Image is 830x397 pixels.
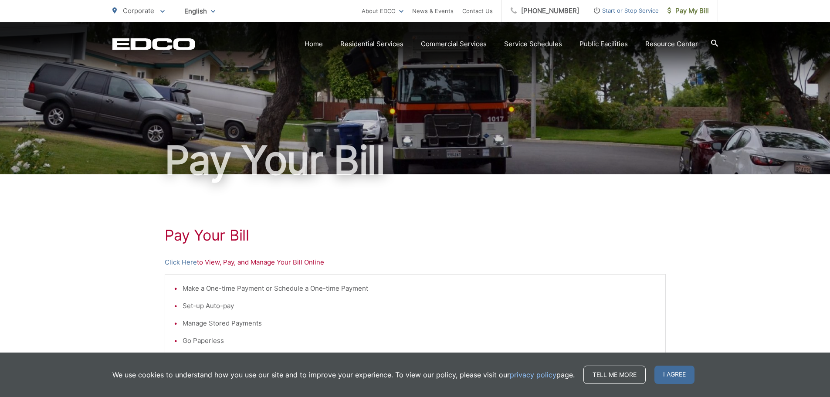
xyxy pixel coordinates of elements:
[412,6,454,16] a: News & Events
[667,6,709,16] span: Pay My Bill
[112,38,195,50] a: EDCD logo. Return to the homepage.
[421,39,487,49] a: Commercial Services
[645,39,698,49] a: Resource Center
[165,257,666,268] p: to View, Pay, and Manage Your Bill Online
[362,6,403,16] a: About EDCO
[579,39,628,49] a: Public Facilities
[504,39,562,49] a: Service Schedules
[462,6,493,16] a: Contact Us
[183,318,657,329] li: Manage Stored Payments
[165,257,197,268] a: Click Here
[183,283,657,294] li: Make a One-time Payment or Schedule a One-time Payment
[165,227,666,244] h1: Pay Your Bill
[112,139,718,182] h1: Pay Your Bill
[178,3,222,19] span: English
[183,336,657,346] li: Go Paperless
[183,301,657,311] li: Set-up Auto-pay
[654,366,694,384] span: I agree
[123,7,154,15] span: Corporate
[305,39,323,49] a: Home
[340,39,403,49] a: Residential Services
[583,366,646,384] a: Tell me more
[510,370,556,380] a: privacy policy
[112,370,575,380] p: We use cookies to understand how you use our site and to improve your experience. To view our pol...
